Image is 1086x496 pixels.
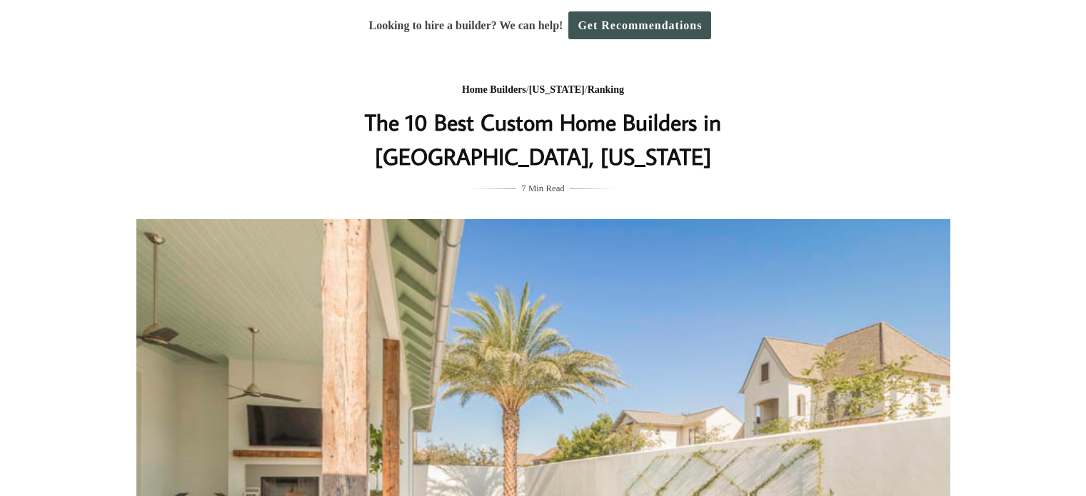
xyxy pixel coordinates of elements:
[462,84,526,95] a: Home Builders
[529,84,585,95] a: [US_STATE]
[568,11,711,39] a: Get Recommendations
[258,105,828,173] h1: The 10 Best Custom Home Builders in [GEOGRAPHIC_DATA], [US_STATE]
[521,181,564,196] span: 7 Min Read
[258,81,828,99] div: / /
[588,84,624,95] a: Ranking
